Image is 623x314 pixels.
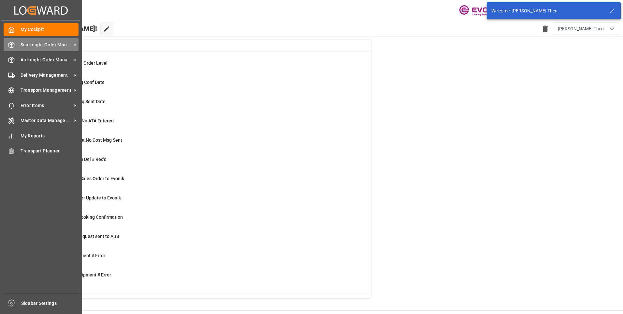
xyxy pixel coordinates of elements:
a: Transport Planner [4,145,79,157]
img: Evonik-brand-mark-Deep-Purple-RGB.jpeg_1700498283.jpeg [459,5,501,16]
a: 16ETA > 10 Days , No ATA EnteredShipment [34,118,363,131]
a: My Cockpit [4,23,79,36]
a: 4Main-Leg Shipment # ErrorShipment [34,252,363,266]
button: open menu [553,23,618,35]
a: 39ABS: No Init Bkg Conf DateShipment [34,79,363,93]
a: 0Pending Bkg Request sent to ABSShipment [34,233,363,247]
div: Welcome, [PERSON_NAME] Then [491,8,603,14]
span: [PERSON_NAME] Then [558,25,604,32]
span: Delivery Management [21,72,72,79]
span: Error Sales Order Update to Evonik [50,195,121,200]
a: 8ABS: No Bkg Req Sent DateShipment [34,98,363,112]
a: 1TU : Pre-Leg Shipment # ErrorTransport Unit [34,272,363,285]
a: My Reports [4,129,79,142]
a: 20ABS: Missing Booking ConfirmationShipment [34,214,363,228]
span: Transport Planner [21,148,79,154]
span: My Reports [21,133,79,139]
a: 5ETD < 3 Days,No Del # Rec'dShipment [34,156,363,170]
span: ETD>3 Days Past,No Cost Msg Sent [50,137,122,143]
span: Airfreight Order Management [21,56,72,63]
span: My Cockpit [21,26,79,33]
span: Hello [PERSON_NAME]! [27,23,97,35]
a: 0MOT Missing at Order LevelSales Order-IVPO [34,60,363,73]
span: Error Items [21,102,72,109]
span: Pending Bkg Request sent to ABS [50,234,119,239]
span: ABS: Missing Booking Confirmation [50,214,123,220]
a: 0Error on Initial Sales Order to EvonikShipment [34,175,363,189]
a: 0Error Sales Order Update to EvonikShipment [34,195,363,208]
span: Sidebar Settings [21,300,80,307]
span: Seafreight Order Management [21,41,72,48]
a: 29ETD>3 Days Past,No Cost Msg SentShipment [34,137,363,150]
span: Error on Initial Sales Order to Evonik [50,176,124,181]
span: Transport Management [21,87,72,94]
span: Master Data Management [21,117,72,124]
